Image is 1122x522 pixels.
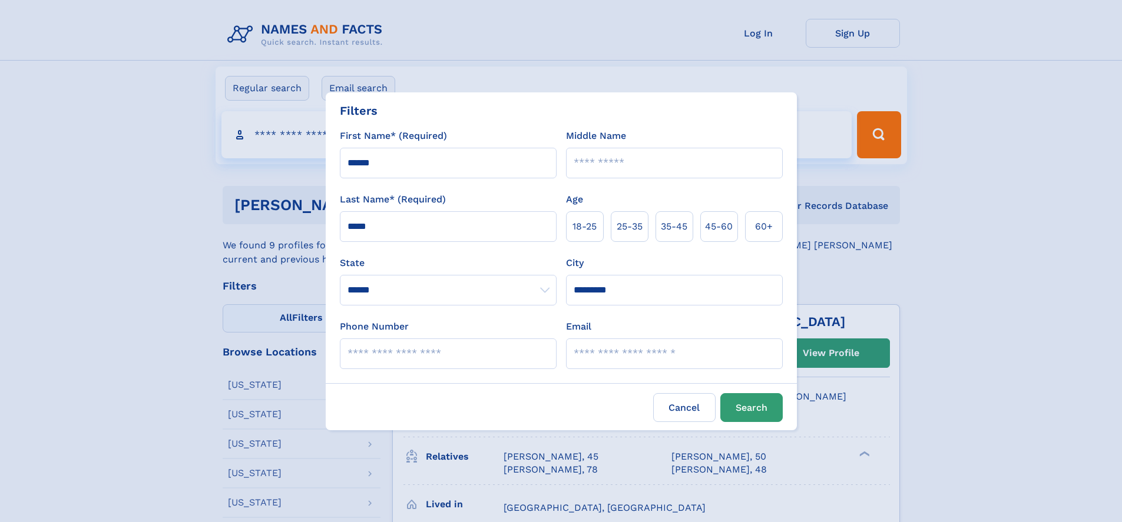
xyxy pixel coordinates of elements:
label: City [566,256,584,270]
span: 60+ [755,220,773,234]
div: Filters [340,102,378,119]
label: Phone Number [340,320,409,334]
label: Middle Name [566,129,626,143]
label: Email [566,320,591,334]
button: Search [720,393,783,422]
span: 35‑45 [661,220,687,234]
label: Cancel [653,393,716,422]
label: State [340,256,557,270]
span: 18‑25 [572,220,597,234]
label: First Name* (Required) [340,129,447,143]
span: 45‑60 [705,220,733,234]
label: Age [566,192,583,207]
span: 25‑35 [617,220,643,234]
label: Last Name* (Required) [340,192,446,207]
